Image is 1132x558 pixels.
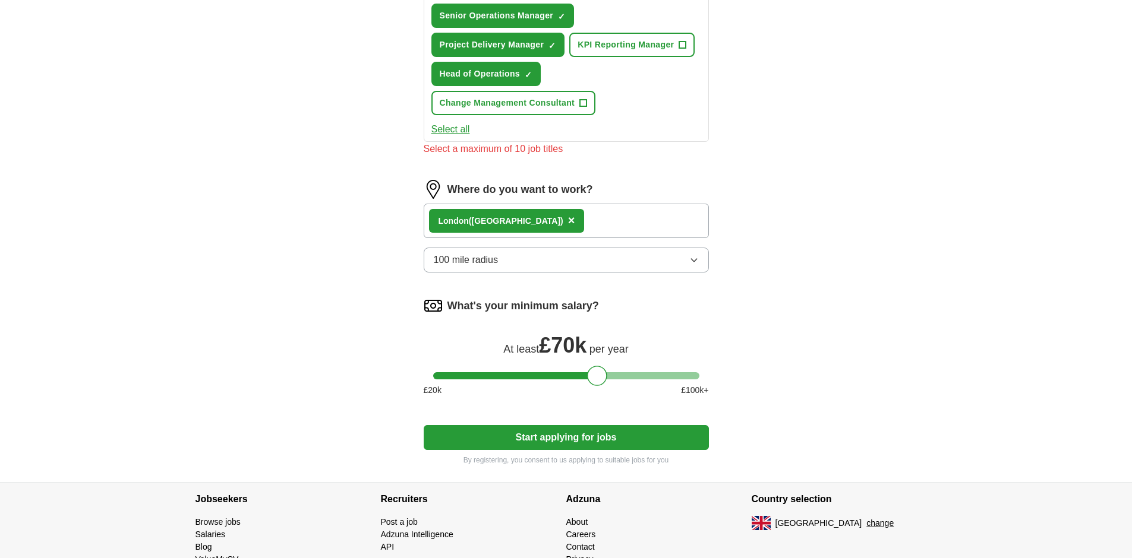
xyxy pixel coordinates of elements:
[447,298,599,314] label: What's your minimum salary?
[196,530,226,539] a: Salaries
[558,12,565,21] span: ✓
[431,91,596,115] button: Change Management Consultant
[469,216,563,226] span: ([GEOGRAPHIC_DATA])
[775,517,862,530] span: [GEOGRAPHIC_DATA]
[424,180,443,199] img: location.png
[440,97,575,109] span: Change Management Consultant
[381,517,418,527] a: Post a job
[569,33,695,57] button: KPI Reporting Manager
[439,216,459,226] strong: Lond
[548,41,556,50] span: ✓
[568,212,575,230] button: ×
[424,142,709,156] div: Select a maximum of 10 job titles
[434,253,499,267] span: 100 mile radius
[424,425,709,450] button: Start applying for jobs
[381,530,453,539] a: Adzuna Intelligence
[440,39,544,51] span: Project Delivery Manager
[447,182,593,198] label: Where do you want to work?
[440,68,520,80] span: Head of Operations
[440,9,554,22] span: Senior Operations Manager
[381,542,395,551] a: API
[539,333,587,357] span: £ 70k
[566,542,595,551] a: Contact
[525,70,532,80] span: ✓
[681,384,708,397] span: £ 100 k+
[431,4,575,28] button: Senior Operations Manager✓
[424,248,709,272] button: 100 mile radius
[568,214,575,227] span: ×
[424,384,442,397] span: £ 20 k
[424,455,709,465] p: By registering, you consent to us applying to suitable jobs for you
[431,62,541,86] button: Head of Operations✓
[431,33,565,57] button: Project Delivery Manager✓
[589,343,629,355] span: per year
[752,483,937,516] h4: Country selection
[866,517,894,530] button: change
[196,542,212,551] a: Blog
[503,343,539,355] span: At least
[566,530,596,539] a: Careers
[439,215,563,227] div: on
[196,517,241,527] a: Browse jobs
[566,517,588,527] a: About
[424,296,443,315] img: salary.png
[431,122,470,137] button: Select all
[578,39,674,51] span: KPI Reporting Manager
[752,516,771,530] img: UK flag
